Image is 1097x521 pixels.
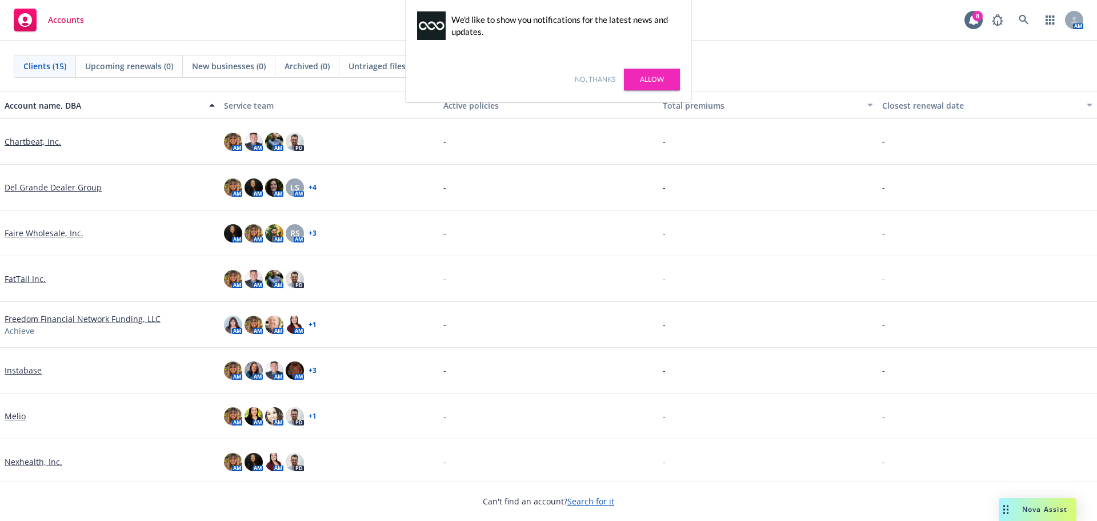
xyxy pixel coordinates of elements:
[443,136,446,148] span: -
[443,410,446,422] span: -
[286,361,304,380] img: photo
[290,227,300,239] span: RS
[224,453,242,471] img: photo
[265,178,283,197] img: photo
[1012,9,1035,31] a: Search
[5,273,46,285] a: FatTail Inc.
[972,11,983,21] div: 8
[882,456,885,468] span: -
[483,495,614,507] span: Can't find an account?
[663,364,666,376] span: -
[882,273,885,285] span: -
[882,100,1080,112] div: Closest renewal date
[5,227,83,239] a: Faire Wholesale, Inc.
[9,4,89,36] a: Accounts
[224,133,242,151] img: photo
[286,270,304,288] img: photo
[663,456,666,468] span: -
[245,361,263,380] img: photo
[882,227,885,239] span: -
[624,69,680,90] a: Allow
[265,133,283,151] img: photo
[265,224,283,242] img: photo
[5,325,34,337] span: Achieve
[286,453,304,471] img: photo
[245,407,263,425] img: photo
[290,181,299,193] span: LS
[663,410,666,422] span: -
[224,407,242,425] img: photo
[286,133,304,151] img: photo
[224,270,242,288] img: photo
[309,184,317,191] a: + 4
[443,181,446,193] span: -
[443,100,654,112] div: Active policies
[663,100,860,112] div: Total premiums
[5,313,161,325] a: Freedom Financial Network Funding, LLC
[443,456,446,468] span: -
[443,227,446,239] span: -
[309,367,317,374] a: + 3
[286,316,304,334] img: photo
[5,181,102,193] a: Del Grande Dealer Group
[23,60,66,72] span: Clients (15)
[986,9,1009,31] a: Report a Bug
[5,410,26,422] a: Melio
[286,407,304,425] img: photo
[663,273,666,285] span: -
[451,14,674,38] div: We'd like to show you notifications for the latest news and updates.
[5,136,61,148] a: Chartbeat, Inc.
[5,100,202,112] div: Account name, DBA
[443,364,446,376] span: -
[882,410,885,422] span: -
[245,453,263,471] img: photo
[349,60,417,72] span: Untriaged files (0)
[265,270,283,288] img: photo
[663,181,666,193] span: -
[443,319,446,331] span: -
[265,407,283,425] img: photo
[245,224,263,242] img: photo
[882,181,885,193] span: -
[245,316,263,334] img: photo
[245,133,263,151] img: photo
[224,224,242,242] img: photo
[224,100,434,112] div: Service team
[663,319,666,331] span: -
[658,92,878,119] button: Total premiums
[245,270,263,288] img: photo
[999,498,1076,521] button: Nova Assist
[663,136,666,148] span: -
[265,361,283,380] img: photo
[309,230,317,237] a: + 3
[265,316,283,334] img: photo
[882,319,885,331] span: -
[309,321,317,328] a: + 1
[882,364,885,376] span: -
[85,60,173,72] span: Upcoming renewals (0)
[224,316,242,334] img: photo
[567,496,614,507] a: Search for it
[663,227,666,239] span: -
[48,15,84,25] span: Accounts
[219,92,439,119] button: Service team
[5,364,42,376] a: Instabase
[309,413,317,420] a: + 1
[1022,504,1067,514] span: Nova Assist
[1039,9,1062,31] a: Switch app
[443,273,446,285] span: -
[285,60,330,72] span: Archived (0)
[245,178,263,197] img: photo
[999,498,1013,521] div: Drag to move
[265,453,283,471] img: photo
[575,74,615,85] a: No, thanks
[192,60,266,72] span: New businesses (0)
[878,92,1097,119] button: Closest renewal date
[224,361,242,380] img: photo
[5,456,62,468] a: Nexhealth, Inc.
[224,178,242,197] img: photo
[882,136,885,148] span: -
[439,92,658,119] button: Active policies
